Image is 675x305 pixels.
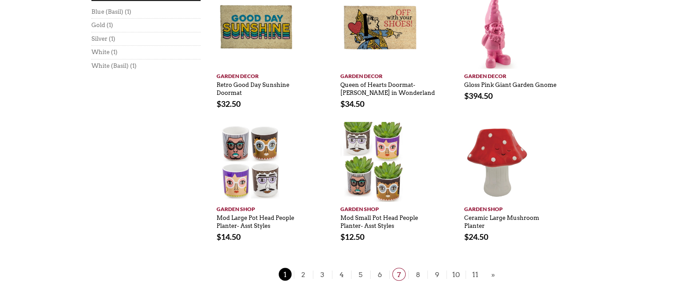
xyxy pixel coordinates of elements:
a: 11 [466,270,485,279]
bdi: 14.50 [217,232,241,242]
span: $ [217,232,221,242]
bdi: 394.50 [464,91,493,101]
a: 10 [446,270,466,279]
a: Retro Good Day Sunshine Doormat [217,77,289,97]
span: 2 [297,268,310,281]
span: $ [340,232,345,242]
span: (1) [125,8,131,16]
span: (1) [111,48,118,56]
bdi: 12.50 [340,232,364,242]
span: $ [464,91,469,101]
span: 7 [392,268,406,281]
a: 8 [408,270,427,279]
span: $ [464,232,469,242]
span: 9 [430,268,444,281]
a: 2 [294,270,313,279]
a: 6 [370,270,389,279]
span: 8 [411,268,425,281]
span: 10 [450,268,463,281]
a: Queen of Hearts Doormat- [PERSON_NAME] in Wonderland [340,77,435,97]
a: Mod Large Pot Head People Planter- Asst Styles [217,210,294,230]
span: 5 [354,268,367,281]
a: Garden Shop [340,202,437,213]
span: 4 [335,268,348,281]
a: Ceramic Large Mushroom Planter [464,210,539,230]
a: 3 [313,270,332,279]
a: Garden Decor [340,69,437,80]
a: White (Basil) [91,62,129,70]
a: Garden Shop [464,202,561,213]
bdi: 32.50 [217,99,241,109]
a: White [91,48,110,56]
span: $ [217,99,221,109]
a: Gold [91,21,105,29]
a: Garden Decor [464,69,561,80]
span: 3 [316,268,329,281]
a: Gloss Pink Giant Garden Gnome [464,77,557,89]
a: 7 [389,270,408,279]
a: 5 [351,270,370,279]
span: (1) [107,21,113,29]
a: Silver [91,35,107,43]
span: (1) [109,35,115,43]
bdi: 34.50 [340,99,364,109]
a: Mod Small Pot Head People Planter- Asst Styles [340,210,418,230]
span: 1 [279,268,292,281]
span: 6 [373,268,387,281]
span: (1) [130,62,137,70]
a: Garden Shop [217,202,313,213]
span: 11 [469,268,482,281]
a: Garden Decor [217,69,313,80]
bdi: 24.50 [464,232,488,242]
a: Blue (Basil) [91,8,123,16]
span: $ [340,99,345,109]
a: 4 [332,270,351,279]
a: 9 [427,270,446,279]
a: » [489,269,497,280]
